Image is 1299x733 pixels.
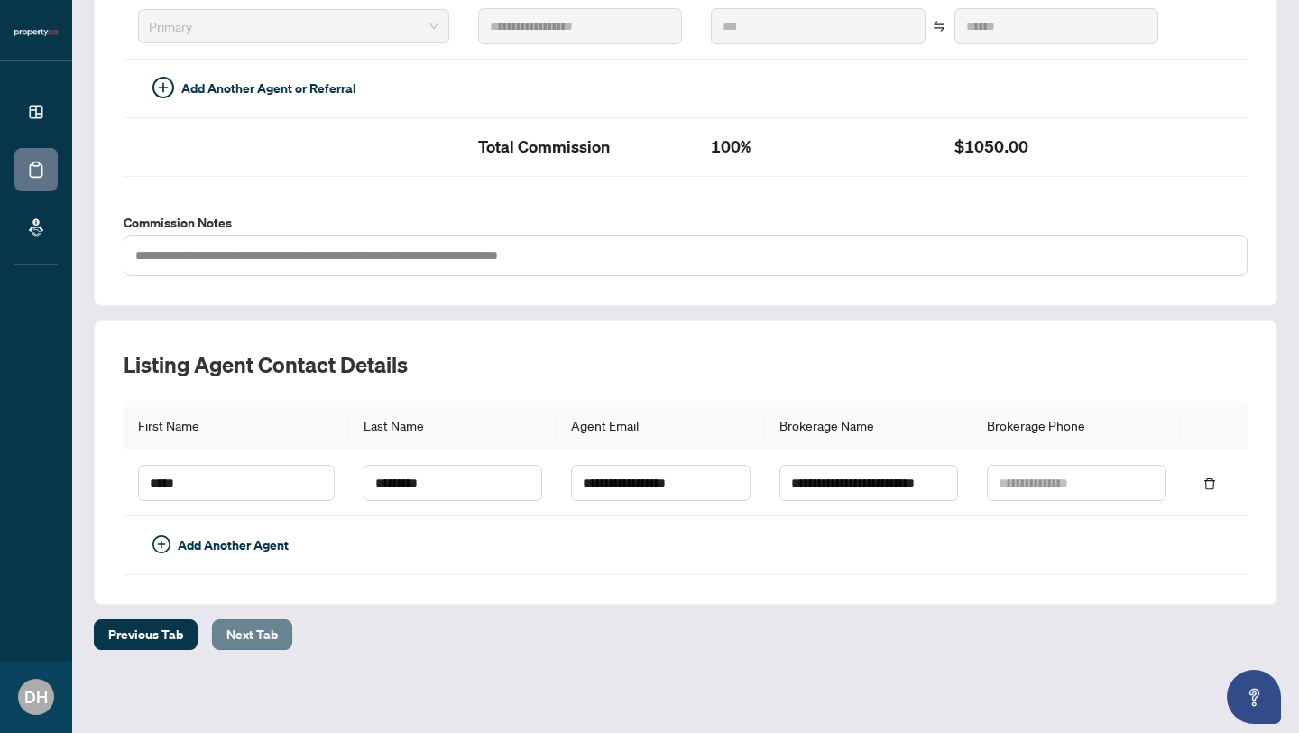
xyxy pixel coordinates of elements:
[711,133,926,162] h2: 100%
[124,213,1248,233] label: Commission Notes
[557,401,764,450] th: Agent Email
[124,401,349,450] th: First Name
[149,13,438,40] span: Primary
[972,401,1180,450] th: Brokerage Phone
[212,619,292,650] button: Next Tab
[226,620,278,649] span: Next Tab
[478,133,682,162] h2: Total Commission
[933,20,945,32] span: swap
[124,350,1248,379] h2: Listing Agent Contact Details
[24,684,48,710] span: DH
[954,133,1158,162] h2: $1050.00
[94,619,198,650] button: Previous Tab
[349,401,557,450] th: Last Name
[138,74,371,103] button: Add Another Agent or Referral
[181,79,356,98] span: Add Another Agent or Referral
[14,27,58,38] img: logo
[108,620,183,649] span: Previous Tab
[178,535,289,555] span: Add Another Agent
[138,531,303,560] button: Add Another Agent
[1203,478,1216,490] span: delete
[152,77,174,98] span: plus-circle
[152,535,170,553] span: plus-circle
[1227,670,1281,724] button: Open asap
[765,401,972,450] th: Brokerage Name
